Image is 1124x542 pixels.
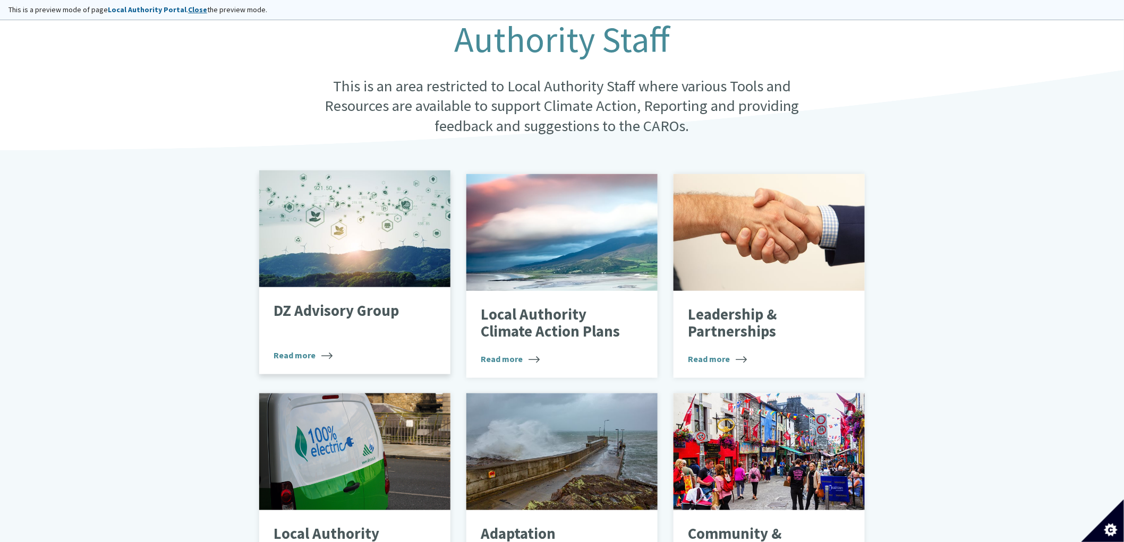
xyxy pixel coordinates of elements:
p: Local Authority Climate Action Plans [481,306,627,340]
button: Set cookie preferences [1082,500,1124,542]
p: DZ Advisory Group [274,303,420,320]
span: Read more [274,349,333,362]
a: Leadership & Partnerships Read more [674,174,865,378]
a: Close [188,5,207,14]
span: This is a preview mode of page . the preview mode. [8,5,267,14]
span: Read more [481,352,540,365]
span: Read more [688,352,747,365]
a: Local Authority Climate Action Plans Read more [466,174,658,378]
p: This is an area restricted to Local Authority Staff where various Tools and Resources are availab... [304,76,820,136]
p: Leadership & Partnerships [688,306,834,340]
a: DZ Advisory Group Read more [259,170,450,374]
strong: Local Authority Portal [108,5,186,14]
